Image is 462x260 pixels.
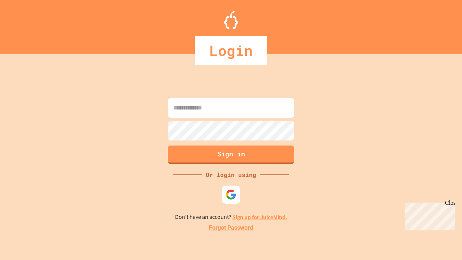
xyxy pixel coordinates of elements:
[3,3,50,46] div: Chat with us now!Close
[175,213,287,222] p: Don't have an account?
[209,224,253,232] a: Forgot Password
[232,213,287,221] a: Sign up for JuiceMind.
[224,11,238,29] img: Logo.svg
[226,189,236,200] img: google-icon.svg
[432,231,455,253] iframe: chat widget
[168,146,294,164] button: Sign in
[195,36,267,65] div: Login
[202,170,260,179] div: Or login using
[402,200,455,230] iframe: chat widget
